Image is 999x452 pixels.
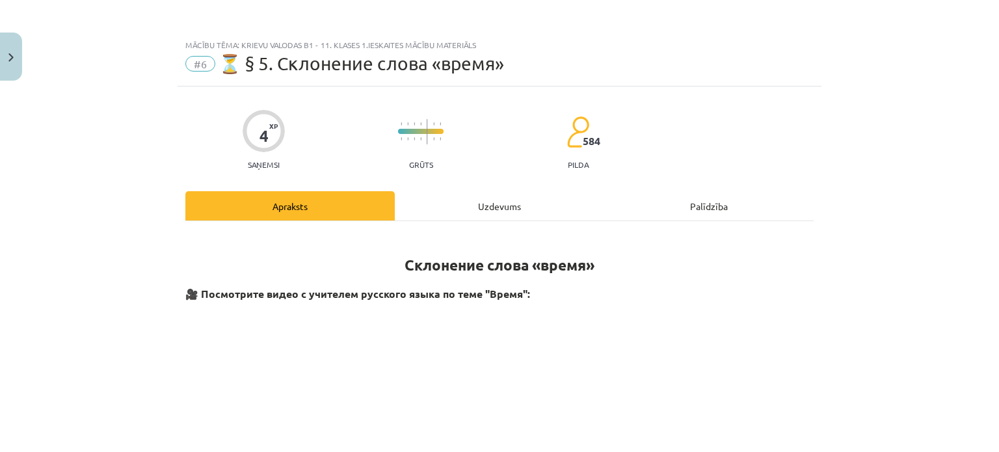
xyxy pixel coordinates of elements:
[433,137,434,140] img: icon-short-line-57e1e144782c952c97e751825c79c345078a6d821885a25fce030b3d8c18986b.svg
[409,160,433,169] p: Grūts
[185,191,395,220] div: Apraksts
[269,122,278,129] span: XP
[433,122,434,126] img: icon-short-line-57e1e144782c952c97e751825c79c345078a6d821885a25fce030b3d8c18986b.svg
[420,137,421,140] img: icon-short-line-57e1e144782c952c97e751825c79c345078a6d821885a25fce030b3d8c18986b.svg
[568,160,589,169] p: pilda
[414,122,415,126] img: icon-short-line-57e1e144782c952c97e751825c79c345078a6d821885a25fce030b3d8c18986b.svg
[395,191,604,220] div: Uzdevums
[219,53,504,74] span: ⏳ § 5. Склонение слова «время»
[401,137,402,140] img: icon-short-line-57e1e144782c952c97e751825c79c345078a6d821885a25fce030b3d8c18986b.svg
[405,256,594,274] strong: Склонение слова «время»
[243,160,285,169] p: Saņemsi
[407,137,408,140] img: icon-short-line-57e1e144782c952c97e751825c79c345078a6d821885a25fce030b3d8c18986b.svg
[260,127,269,145] div: 4
[414,137,415,140] img: icon-short-line-57e1e144782c952c97e751825c79c345078a6d821885a25fce030b3d8c18986b.svg
[185,287,530,300] strong: 🎥 Посмотрите видео с учителем русского языка по теме "Время":
[427,119,428,144] img: icon-long-line-d9ea69661e0d244f92f715978eff75569469978d946b2353a9bb055b3ed8787d.svg
[566,116,589,148] img: students-c634bb4e5e11cddfef0936a35e636f08e4e9abd3cc4e673bd6f9a4125e45ecb1.svg
[407,122,408,126] img: icon-short-line-57e1e144782c952c97e751825c79c345078a6d821885a25fce030b3d8c18986b.svg
[604,191,814,220] div: Palīdzība
[185,56,215,72] span: #6
[440,122,441,126] img: icon-short-line-57e1e144782c952c97e751825c79c345078a6d821885a25fce030b3d8c18986b.svg
[8,53,14,62] img: icon-close-lesson-0947bae3869378f0d4975bcd49f059093ad1ed9edebbc8119c70593378902aed.svg
[440,137,441,140] img: icon-short-line-57e1e144782c952c97e751825c79c345078a6d821885a25fce030b3d8c18986b.svg
[583,135,600,147] span: 584
[185,40,814,49] div: Mācību tēma: Krievu valodas b1 - 11. klases 1.ieskaites mācību materiāls
[401,122,402,126] img: icon-short-line-57e1e144782c952c97e751825c79c345078a6d821885a25fce030b3d8c18986b.svg
[420,122,421,126] img: icon-short-line-57e1e144782c952c97e751825c79c345078a6d821885a25fce030b3d8c18986b.svg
